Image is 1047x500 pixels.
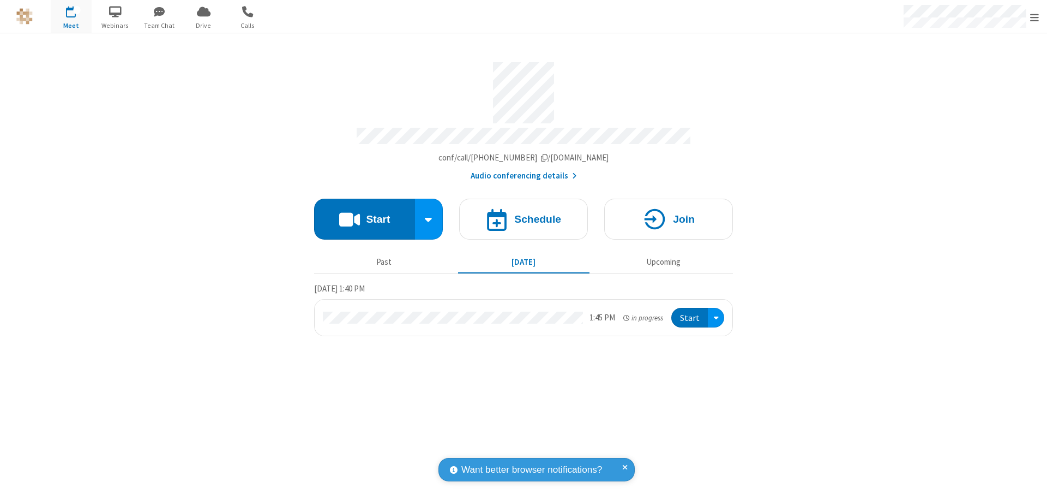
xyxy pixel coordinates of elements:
[415,199,443,240] div: Start conference options
[438,152,609,163] span: Copy my meeting room link
[671,308,708,328] button: Start
[314,283,365,294] span: [DATE] 1:40 PM
[708,308,724,328] div: Open menu
[314,54,733,182] section: Account details
[458,252,589,272] button: [DATE]
[51,21,92,31] span: Meet
[366,214,390,224] h4: Start
[589,312,615,324] div: 1:45 PM
[314,282,733,337] section: Today's Meetings
[314,199,415,240] button: Start
[623,313,663,323] em: in progress
[74,6,81,14] div: 1
[318,252,450,272] button: Past
[598,252,729,272] button: Upcoming
[461,463,602,477] span: Want better browser notifications?
[227,21,268,31] span: Calls
[514,214,561,224] h4: Schedule
[438,152,609,164] button: Copy my meeting room linkCopy my meeting room link
[95,21,136,31] span: Webinars
[471,170,577,182] button: Audio conferencing details
[1020,472,1039,492] iframe: Chat
[139,21,180,31] span: Team Chat
[16,8,33,25] img: QA Selenium DO NOT DELETE OR CHANGE
[673,214,695,224] h4: Join
[459,199,588,240] button: Schedule
[183,21,224,31] span: Drive
[604,199,733,240] button: Join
